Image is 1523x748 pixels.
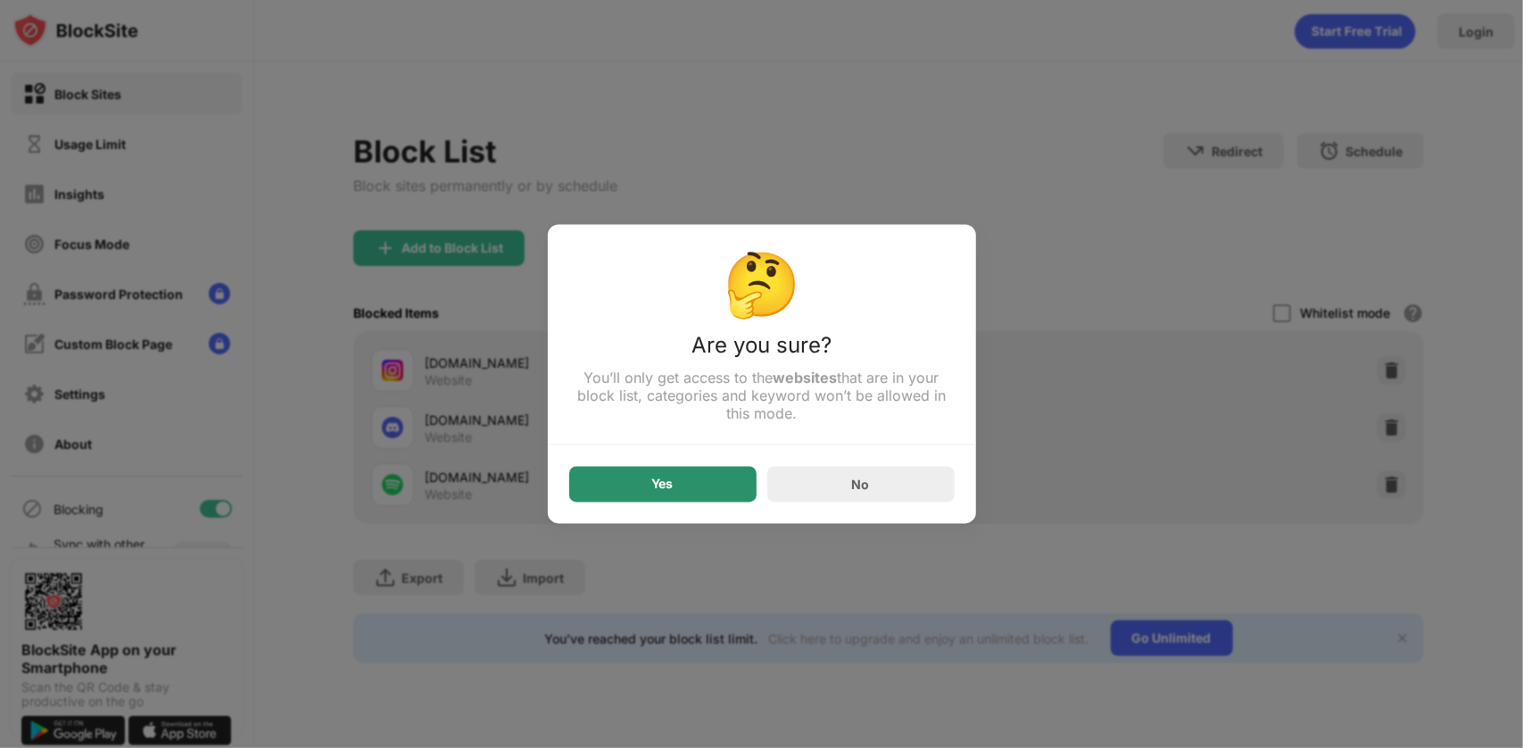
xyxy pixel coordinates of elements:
div: 🤔 [569,246,955,322]
strong: websites [774,370,838,387]
div: No [852,477,870,492]
div: You’ll only get access to the that are in your block list, categories and keyword won’t be allowe... [569,370,955,423]
div: Yes [652,478,674,492]
div: Are you sure? [569,333,955,370]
